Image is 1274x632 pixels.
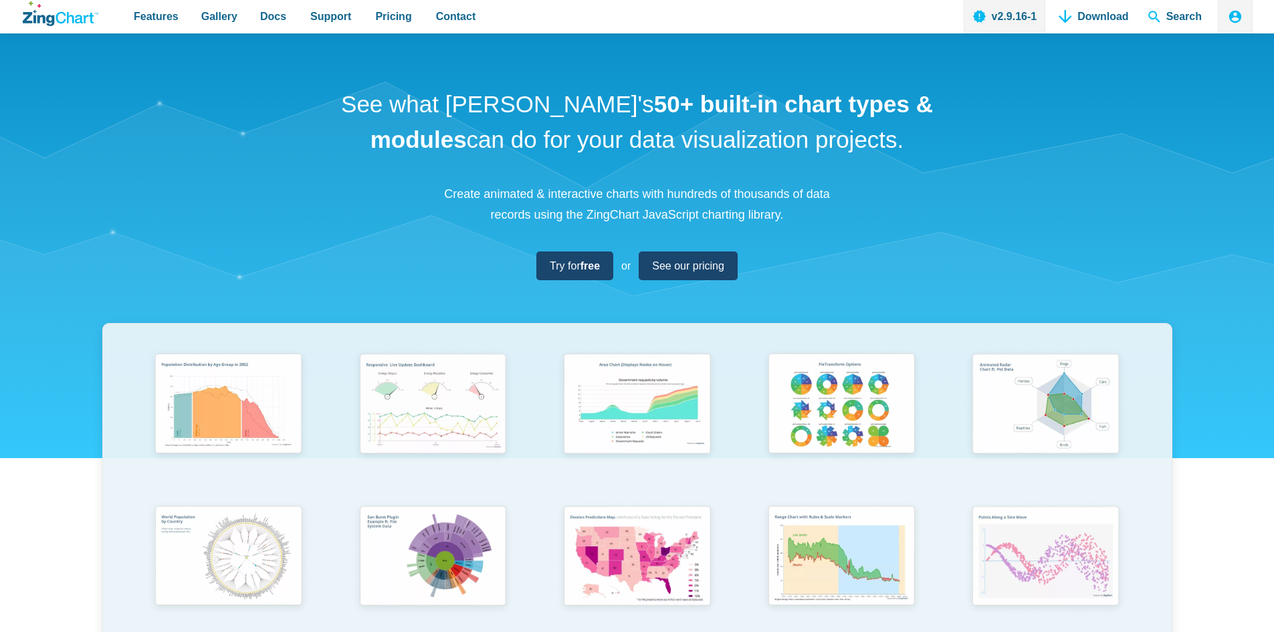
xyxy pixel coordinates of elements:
[536,251,613,280] a: Try forfree
[330,347,535,499] a: Responsive Live Update Dashboard
[550,257,600,275] span: Try for
[555,500,718,616] img: Election Predictions Map
[964,500,1127,616] img: Points Along a Sine Wave
[739,347,944,499] a: Pie Transform Options
[437,184,838,225] p: Create animated & interactive charts with hundreds of thousands of data records using the ZingCha...
[436,7,476,25] span: Contact
[146,347,310,463] img: Population Distribution by Age Group in 2052
[535,347,740,499] a: Area Chart (Displays Nodes on Hover)
[621,257,631,275] span: or
[580,260,600,272] strong: free
[146,500,310,617] img: World Population by Country
[760,500,923,617] img: Range Chart with Rultes & Scale Markers
[760,347,923,463] img: Pie Transform Options
[310,7,351,25] span: Support
[23,1,98,26] a: ZingChart Logo. Click to return to the homepage
[351,347,514,463] img: Responsive Live Update Dashboard
[351,500,514,616] img: Sun Burst Plugin Example ft. File System Data
[375,7,411,25] span: Pricing
[201,7,237,25] span: Gallery
[370,91,933,152] strong: 50+ built-in chart types & modules
[639,251,738,280] a: See our pricing
[652,257,724,275] span: See our pricing
[964,347,1127,463] img: Animated Radar Chart ft. Pet Data
[134,7,179,25] span: Features
[555,347,718,463] img: Area Chart (Displays Nodes on Hover)
[260,7,286,25] span: Docs
[944,347,1148,499] a: Animated Radar Chart ft. Pet Data
[336,87,938,157] h1: See what [PERSON_NAME]'s can do for your data visualization projects.
[126,347,331,499] a: Population Distribution by Age Group in 2052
